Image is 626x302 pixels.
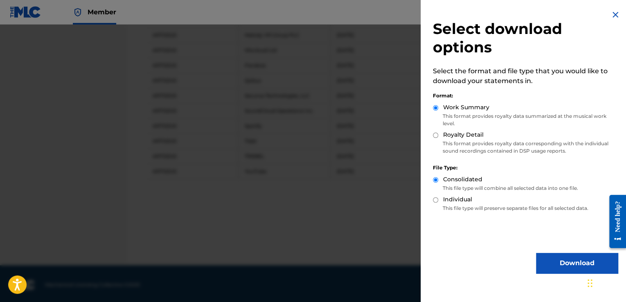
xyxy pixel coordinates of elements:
[585,263,626,302] iframe: Chat Widget
[443,131,484,139] label: Royalty Detail
[603,189,626,255] iframe: Resource Center
[433,92,618,99] div: Format:
[73,7,83,17] img: Top Rightsholder
[433,66,618,86] p: Select the format and file type that you would like to download your statements in.
[433,164,618,171] div: File Type:
[443,195,472,204] label: Individual
[536,253,618,273] button: Download
[433,185,618,192] p: This file type will combine all selected data into one file.
[88,7,116,17] span: Member
[433,113,618,127] p: This format provides royalty data summarized at the musical work level.
[433,20,618,56] h2: Select download options
[443,103,489,112] label: Work Summary
[433,205,618,212] p: This file type will preserve separate files for all selected data.
[588,271,592,295] div: Drag
[10,6,41,18] img: MLC Logo
[433,140,618,155] p: This format provides royalty data corresponding with the individual sound recordings contained in...
[443,175,482,184] label: Consolidated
